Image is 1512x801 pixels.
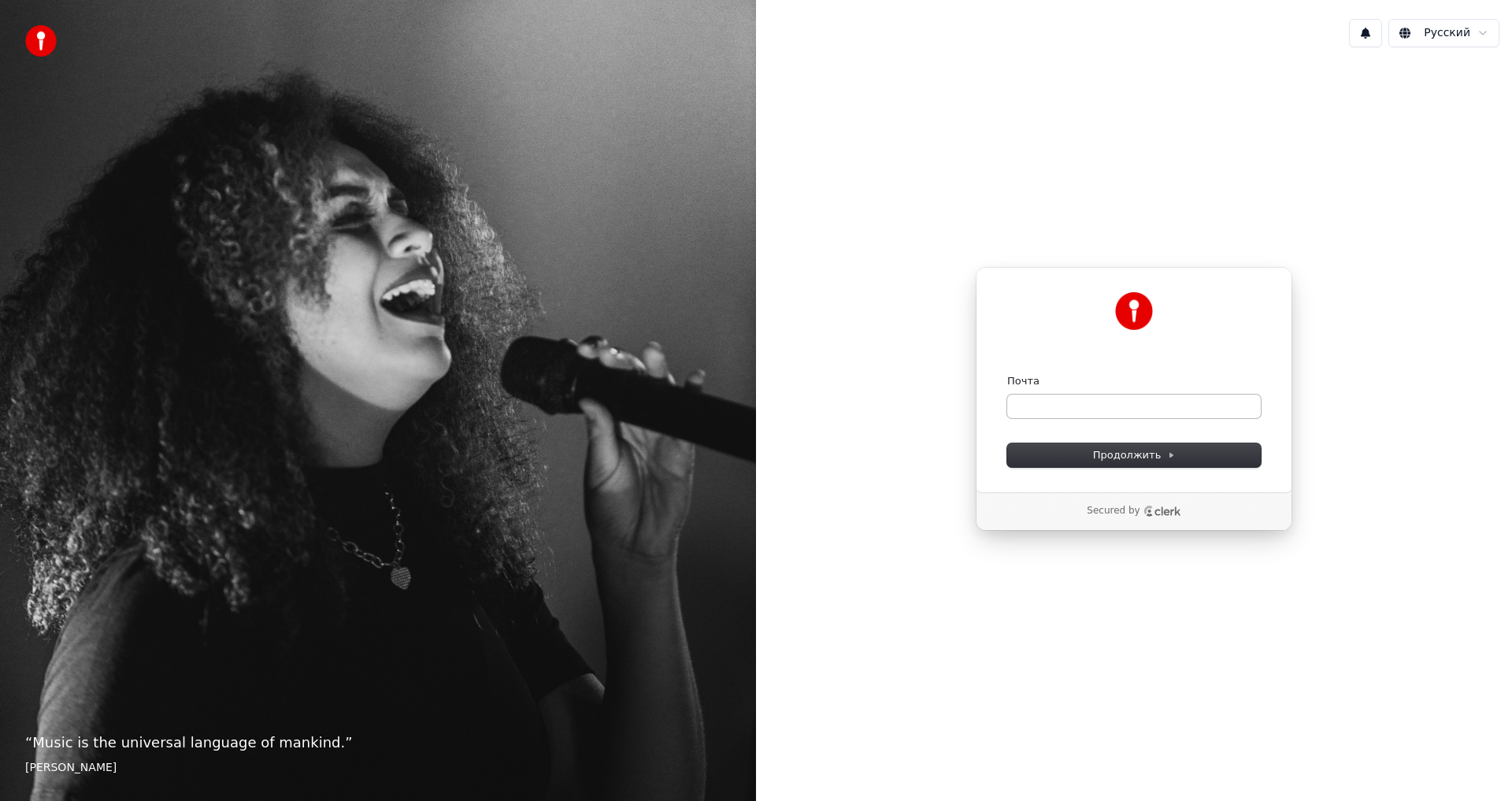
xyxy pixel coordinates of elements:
p: Secured by [1087,505,1140,517]
img: Youka [1115,292,1153,330]
footer: [PERSON_NAME] [25,760,731,776]
span: Продолжить [1093,448,1176,462]
a: Clerk logo [1143,506,1181,517]
label: Почта [1007,374,1039,388]
p: “ Music is the universal language of mankind. ” [25,732,731,754]
button: Продолжить [1007,443,1261,467]
img: youka [25,25,57,57]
